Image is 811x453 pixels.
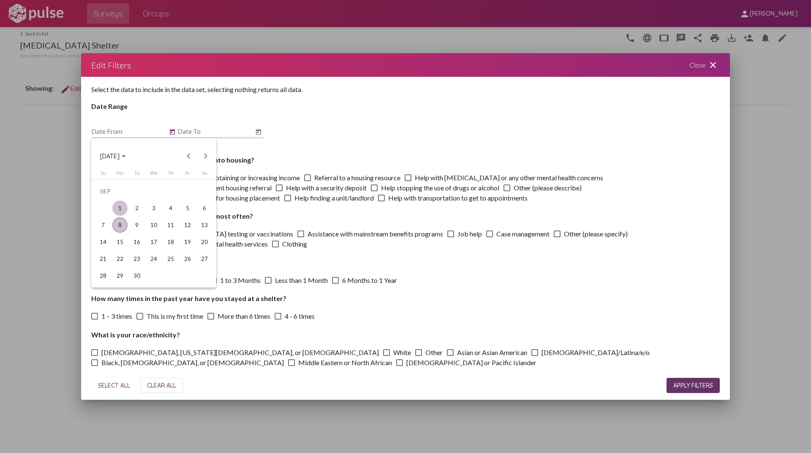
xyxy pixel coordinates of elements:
[163,217,178,233] div: 11
[179,250,196,267] td: September 26, 2025
[162,217,179,233] td: September 11, 2025
[180,217,195,233] div: 12
[179,170,196,179] th: Friday
[112,217,128,233] div: 8
[100,152,120,160] span: [DATE]
[196,233,213,250] td: September 20, 2025
[128,217,145,233] td: September 9, 2025
[112,217,128,233] td: September 8, 2025
[95,170,112,179] th: Sunday
[196,170,213,179] th: Saturday
[162,233,179,250] td: September 18, 2025
[196,200,213,217] td: September 6, 2025
[128,250,145,267] td: September 23, 2025
[112,201,128,216] div: 1
[180,234,195,250] div: 19
[129,217,144,233] div: 9
[179,217,196,233] td: September 12, 2025
[146,201,161,216] div: 3
[129,268,144,283] div: 30
[129,234,144,250] div: 16
[163,234,178,250] div: 18
[162,200,179,217] td: September 4, 2025
[145,233,162,250] td: September 17, 2025
[112,170,128,179] th: Monday
[93,147,133,164] button: Choose month and year
[146,217,161,233] div: 10
[129,251,144,266] div: 23
[129,201,144,216] div: 2
[179,233,196,250] td: September 19, 2025
[95,233,112,250] td: September 14, 2025
[95,267,112,284] td: September 28, 2025
[180,251,195,266] div: 26
[128,200,145,217] td: September 2, 2025
[112,233,128,250] td: September 15, 2025
[95,217,111,233] div: 7
[162,250,179,267] td: September 25, 2025
[197,201,212,216] div: 6
[128,233,145,250] td: September 16, 2025
[197,217,212,233] div: 13
[197,251,212,266] div: 27
[180,201,195,216] div: 5
[95,251,111,266] div: 21
[145,200,162,217] td: September 3, 2025
[163,201,178,216] div: 4
[196,250,213,267] td: September 27, 2025
[145,170,162,179] th: Wednesday
[95,268,111,283] div: 28
[197,147,214,164] button: Next month
[112,200,128,217] td: September 1, 2025
[196,217,213,233] td: September 13, 2025
[112,234,128,250] div: 15
[128,267,145,284] td: September 30, 2025
[180,147,197,164] button: Previous month
[146,251,161,266] div: 24
[112,267,128,284] td: September 29, 2025
[146,234,161,250] div: 17
[112,250,128,267] td: September 22, 2025
[112,251,128,266] div: 22
[163,251,178,266] div: 25
[145,250,162,267] td: September 24, 2025
[95,183,213,200] td: SEP
[95,234,111,250] div: 14
[95,250,112,267] td: September 21, 2025
[197,234,212,250] div: 20
[112,268,128,283] div: 29
[162,170,179,179] th: Thursday
[95,217,112,233] td: September 7, 2025
[128,170,145,179] th: Tuesday
[145,217,162,233] td: September 10, 2025
[179,200,196,217] td: September 5, 2025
